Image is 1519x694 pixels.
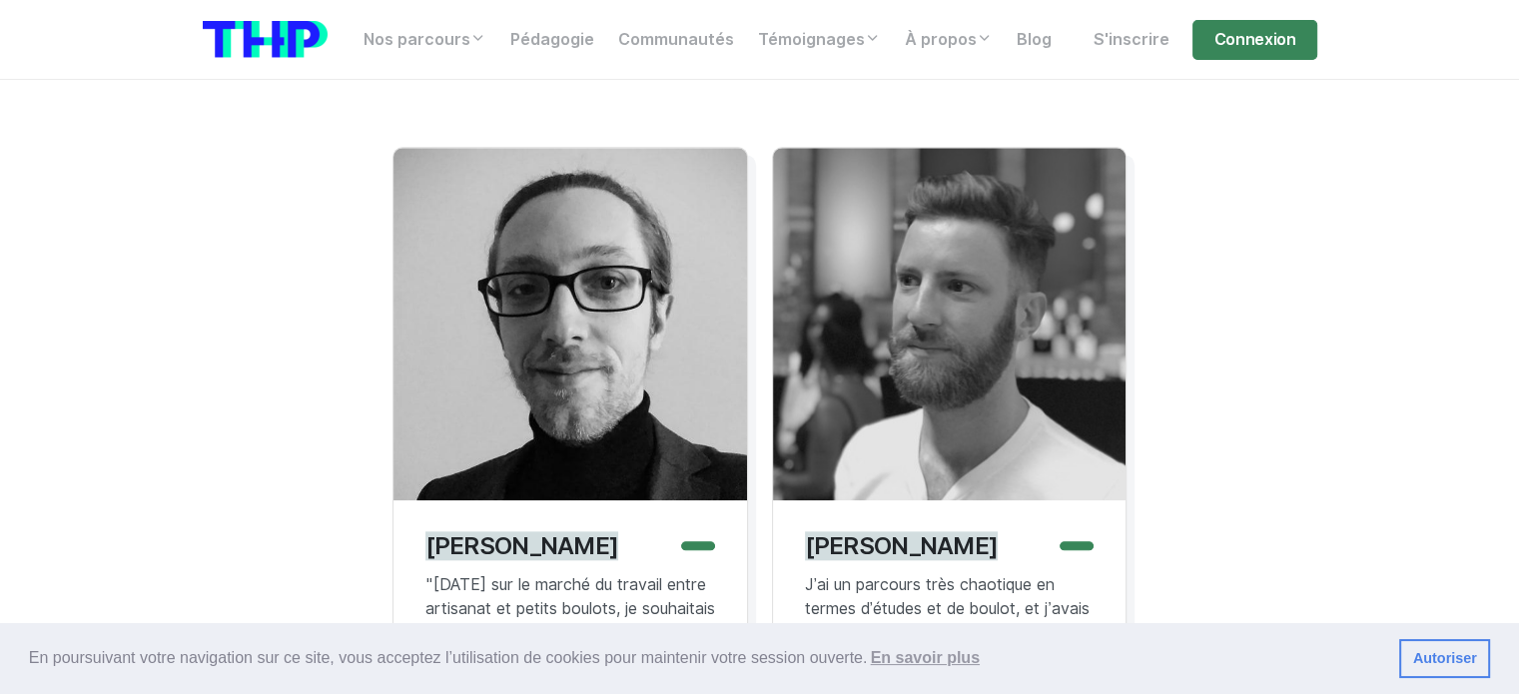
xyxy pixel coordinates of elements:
[29,643,1383,673] span: En poursuivant votre navigation sur ce site, vous acceptez l’utilisation de cookies pour mainteni...
[773,148,1127,501] img: Mathieu Monnin
[1192,20,1316,60] a: Connexion
[1005,20,1064,60] a: Blog
[498,20,606,60] a: Pédagogie
[1399,639,1490,679] a: dismiss cookie message
[746,20,893,60] a: Témoignages
[1081,20,1180,60] a: S'inscrire
[393,148,747,501] img: Victor Fouquet
[893,20,1005,60] a: À propos
[203,21,328,58] img: logo
[805,531,999,560] p: [PERSON_NAME]
[352,20,498,60] a: Nos parcours
[425,531,619,560] p: [PERSON_NAME]
[606,20,746,60] a: Communautés
[867,643,983,673] a: learn more about cookies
